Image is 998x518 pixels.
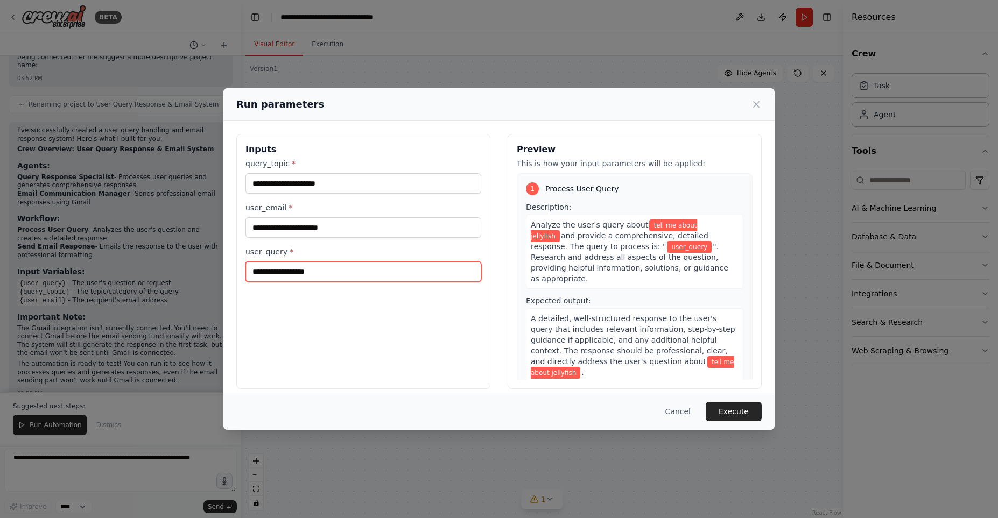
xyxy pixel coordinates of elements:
button: Cancel [657,402,699,421]
span: A detailed, well-structured response to the user's query that includes relevant information, step... [531,314,735,366]
span: and provide a comprehensive, detailed response. The query to process is: " [531,231,708,251]
label: user_email [245,202,481,213]
label: user_query [245,246,481,257]
h3: Preview [517,143,753,156]
span: Variable: user_query [667,241,712,253]
h3: Inputs [245,143,481,156]
label: query_topic [245,158,481,169]
button: Execute [706,402,762,421]
span: Description: [526,203,571,211]
p: This is how your input parameters will be applied: [517,158,753,169]
span: Analyze the user's query about [531,221,648,229]
span: Process User Query [545,183,619,194]
h2: Run parameters [236,97,324,112]
span: Variable: query_topic [531,356,734,379]
span: ". Research and address all aspects of the question, providing helpful information, solutions, or... [531,242,728,283]
span: Variable: query_topic [531,219,697,242]
span: Expected output: [526,296,591,305]
div: 1 [526,182,539,195]
span: . [581,368,584,377]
